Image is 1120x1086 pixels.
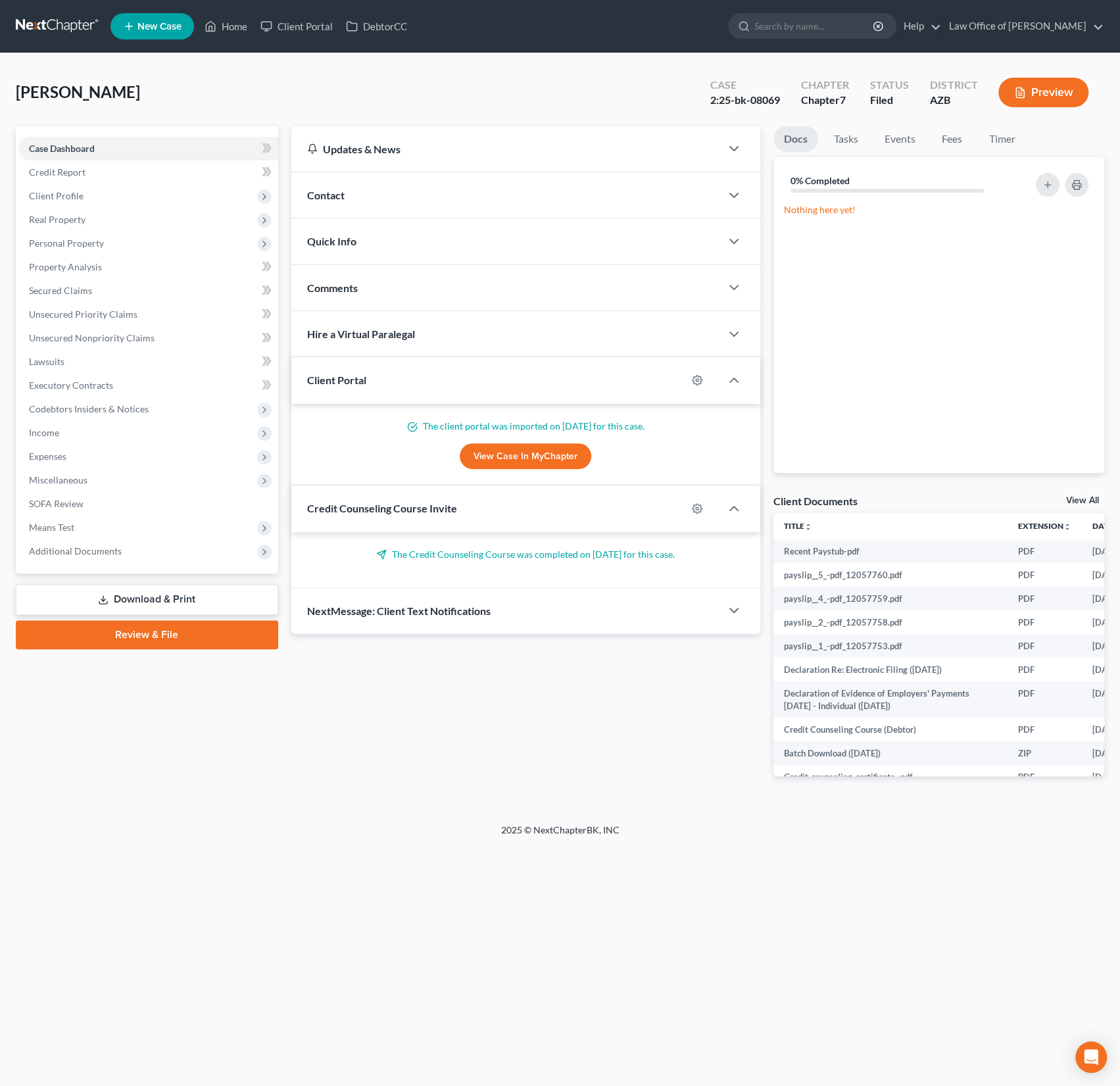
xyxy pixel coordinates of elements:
[1008,634,1082,658] td: PDF
[773,563,1008,587] td: payslip__5_-pdf_12057760.pdf
[29,332,155,343] span: Unsecured Nonpriority Claims
[29,403,149,414] span: Codebtors Insiders & Notices
[16,584,278,615] a: Download & Print
[773,587,1008,610] td: payslip__4_-pdf_12057759.pdf
[18,326,278,350] a: Unsecured Nonpriority Claims
[254,14,339,38] a: Client Portal
[773,658,1008,681] td: Declaration Re: Electronic Filing ([DATE])
[1066,496,1099,505] a: View All
[18,303,278,326] a: Unsecured Priority Claims
[754,14,875,38] input: Search by name...
[773,610,1008,634] td: payslip__2_-pdf_12057758.pdf
[840,93,846,106] span: 7
[29,143,95,154] span: Case Dashboard
[1075,1041,1107,1073] div: Open Intercom Messenger
[18,350,278,374] a: Lawsuits
[1008,563,1082,587] td: PDF
[998,78,1088,107] button: Preview
[18,492,278,516] a: SOFA Review
[339,14,414,38] a: DebtorCC
[784,521,812,531] a: Titleunfold_more
[198,14,254,38] a: Home
[930,78,977,93] div: District
[29,309,137,320] span: Unsecured Priority Claims
[29,190,84,201] span: Client Profile
[773,494,858,508] div: Client Documents
[16,82,140,101] span: [PERSON_NAME]
[1063,523,1071,531] i: unfold_more
[773,765,1008,789] td: Credit_counseling_certificate_.pdf
[29,451,66,462] span: Expenses
[29,356,64,367] span: Lawsuits
[710,78,780,93] div: Case
[823,126,869,152] a: Tasks
[1008,718,1082,741] td: PDF
[18,255,278,279] a: Property Analysis
[29,427,59,438] span: Income
[773,741,1008,765] td: Batch Download ([DATE])
[1008,587,1082,610] td: PDF
[784,203,1094,216] p: Nothing here yet!
[18,279,278,303] a: Secured Claims
[801,93,849,108] div: Chapter
[307,374,366,386] span: Client Portal
[29,214,85,225] span: Real Property
[1008,658,1082,681] td: PDF
[29,261,102,272] span: Property Analysis
[307,420,744,433] p: The client portal was imported on [DATE] for this case.
[16,620,278,649] a: Review & File
[460,443,591,470] a: View Case in MyChapter
[942,14,1104,38] a: Law Office of [PERSON_NAME]
[307,282,358,294] span: Comments
[307,235,356,247] span: Quick Info
[18,374,278,397] a: Executory Contracts
[804,523,812,531] i: unfold_more
[29,166,85,178] span: Credit Report
[307,189,345,201] span: Contact
[801,78,849,93] div: Chapter
[930,93,977,108] div: AZB
[791,175,850,186] strong: 0% Completed
[1008,765,1082,789] td: PDF
[18,160,278,184] a: Credit Report
[307,142,705,156] div: Updates & News
[870,93,909,108] div: Filed
[773,634,1008,658] td: payslip__1_-pdf_12057753.pdf
[773,718,1008,741] td: Credit Counseling Course (Debtor)
[137,22,182,32] span: New Case
[29,545,122,556] span: Additional Documents
[307,605,491,617] span: NextMessage: Client Text Notifications
[29,380,113,391] span: Executory Contracts
[979,126,1026,152] a: Timer
[773,681,1008,718] td: Declaration of Evidence of Employers' Payments [DATE] - Individual ([DATE])
[29,474,87,485] span: Miscellaneous
[29,498,84,509] span: SOFA Review
[1008,681,1082,718] td: PDF
[29,522,74,533] span: Means Test
[773,539,1008,563] td: Recent Paystub-pdf
[1008,539,1082,563] td: PDF
[307,502,457,514] span: Credit Counseling Course Invite
[870,78,909,93] div: Status
[897,14,941,38] a: Help
[874,126,926,152] a: Events
[185,824,935,847] div: 2025 © NextChapterBK, INC
[29,237,104,249] span: Personal Property
[710,93,780,108] div: 2:25-bk-08069
[931,126,973,152] a: Fees
[1008,610,1082,634] td: PDF
[307,328,415,340] span: Hire a Virtual Paralegal
[18,137,278,160] a: Case Dashboard
[307,548,744,561] p: The Credit Counseling Course was completed on [DATE] for this case.
[1008,741,1082,765] td: ZIP
[773,126,818,152] a: Docs
[29,285,92,296] span: Secured Claims
[1018,521,1071,531] a: Extensionunfold_more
